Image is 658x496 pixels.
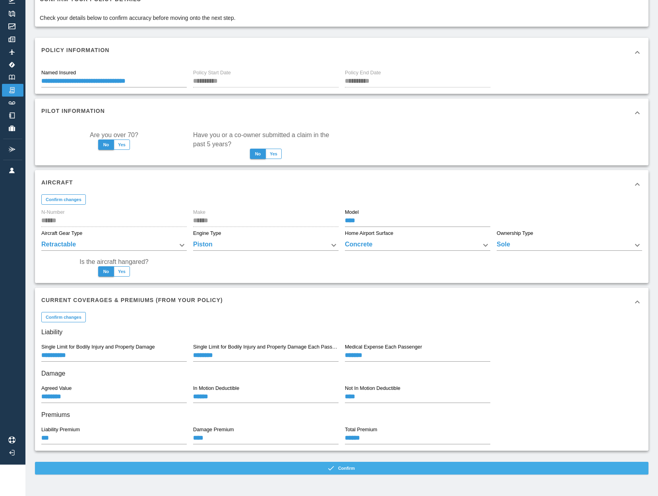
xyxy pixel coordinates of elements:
[98,139,114,150] button: No
[193,426,234,433] label: Damage Premium
[345,230,393,237] label: Home Airport Surface
[41,107,105,115] h6: Pilot Information
[114,139,130,150] button: Yes
[345,385,401,392] label: Not In Motion Deductible
[41,46,109,54] h6: Policy Information
[193,343,338,351] label: Single Limit for Bodily Injury and Property Damage Each Passenger
[345,209,359,216] label: Model
[345,240,490,251] div: Concrete
[35,38,648,66] div: Policy Information
[90,130,138,139] label: Are you over 70?
[35,462,648,475] button: Confirm
[41,296,223,304] h6: Current Coverages & Premiums (from your policy)
[35,288,648,316] div: Current Coverages & Premiums (from your policy)
[497,240,642,251] div: Sole
[79,257,148,266] label: Is the aircraft hangared?
[41,426,80,433] label: Liability Premium
[41,69,76,76] label: Named Insured
[41,385,72,392] label: Agreed Value
[41,209,65,216] label: N-Number
[98,266,114,277] button: No
[497,230,533,237] label: Ownership Type
[41,343,155,351] label: Single Limit for Bodily Injury and Property Damage
[114,266,130,277] button: Yes
[41,240,187,251] div: Retractable
[41,368,642,379] h6: Damage
[35,99,648,127] div: Pilot Information
[193,230,221,237] label: Engine Type
[41,409,642,420] h6: Premiums
[40,14,236,22] p: Check your details below to confirm accuracy before moving onto the next step.
[41,178,73,187] h6: Aircraft
[193,130,339,149] label: Have you or a co-owner submitted a claim in the past 5 years?
[345,426,377,433] label: Total Premium
[193,69,231,76] label: Policy Start Date
[250,149,266,159] button: No
[193,209,205,216] label: Make
[41,312,86,322] button: Confirm changes
[193,240,339,251] div: Piston
[345,69,381,76] label: Policy End Date
[345,343,422,351] label: Medical Expense Each Passenger
[265,149,282,159] button: Yes
[41,194,86,205] button: Confirm changes
[41,230,82,237] label: Aircraft Gear Type
[35,170,648,199] div: Aircraft
[41,327,642,338] h6: Liability
[193,385,239,392] label: In Motion Deductible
